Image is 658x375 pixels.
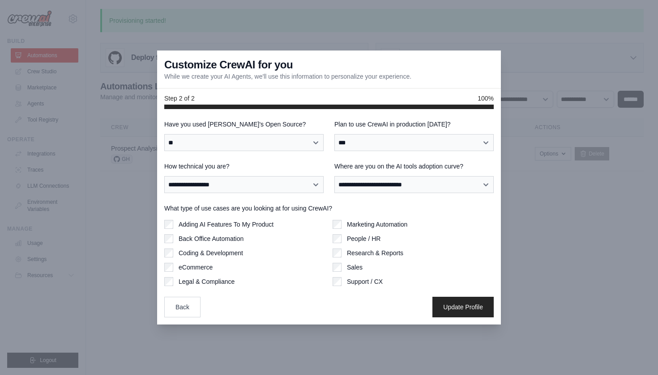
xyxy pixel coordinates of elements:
label: People / HR [347,234,380,243]
label: Sales [347,263,363,272]
button: Back [164,297,201,317]
label: Legal & Compliance [179,277,235,286]
label: eCommerce [179,263,213,272]
label: Support / CX [347,277,383,286]
label: How technical you are? [164,162,324,171]
label: Adding AI Features To My Product [179,220,273,229]
p: While we create your AI Agents, we'll use this information to personalize your experience. [164,72,411,81]
label: Research & Reports [347,249,403,257]
button: Update Profile [432,297,494,317]
label: Plan to use CrewAI in production [DATE]? [334,120,494,129]
span: Step 2 of 2 [164,94,195,103]
label: Marketing Automation [347,220,407,229]
label: Where are you on the AI tools adoption curve? [334,162,494,171]
label: Coding & Development [179,249,243,257]
h3: Customize CrewAI for you [164,58,293,72]
label: What type of use cases are you looking at for using CrewAI? [164,204,494,213]
label: Back Office Automation [179,234,244,243]
span: 100% [478,94,494,103]
label: Have you used [PERSON_NAME]'s Open Source? [164,120,324,129]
